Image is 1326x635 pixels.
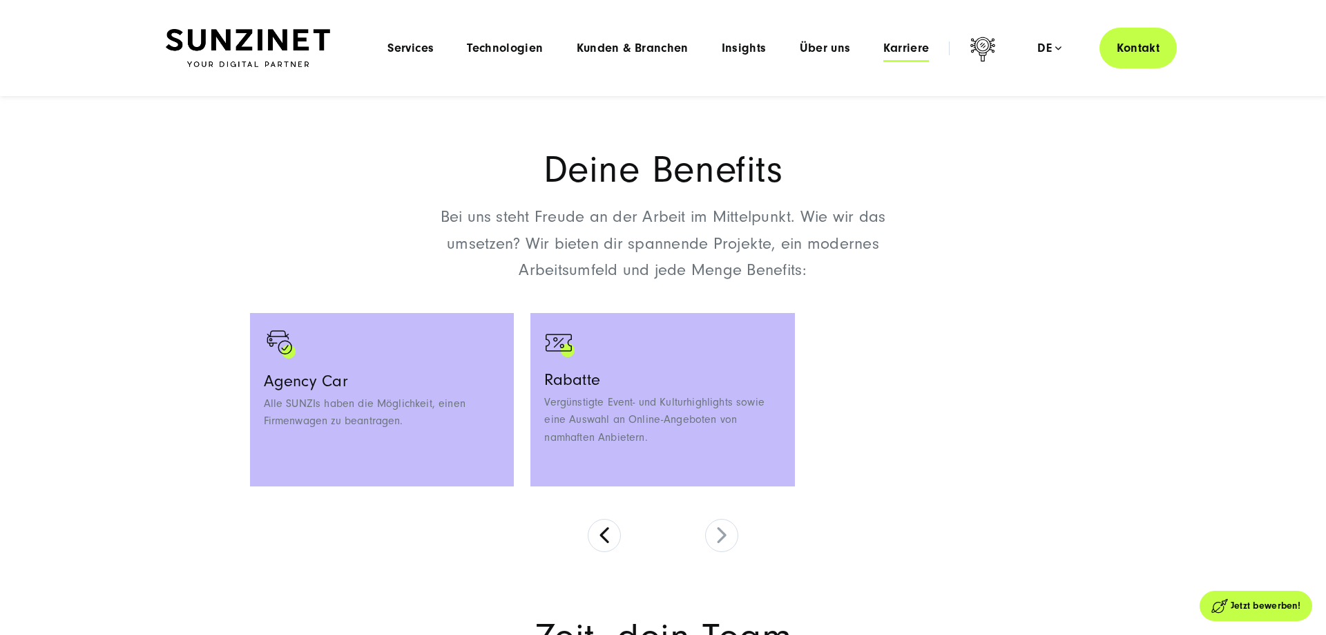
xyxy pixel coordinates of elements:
[883,41,929,55] a: Karriere
[722,41,767,55] a: Insights
[264,371,501,391] h3: Agency Car
[264,327,298,361] img: Ein Auto mit einem Haken in einem Kreis
[1099,28,1177,68] a: Kontakt
[1200,591,1312,621] a: Jetzt bewerben!
[1037,41,1061,55] div: de
[544,394,781,447] p: Vergünstigte Event- und Kulturhighlights sowie eine Auswahl an Online-Angeboten von namhaften Anb...
[544,370,781,390] h3: Rabatte
[418,204,908,283] p: Bei uns steht Freude an der Arbeit im Mittelpunkt. Wie wir das umsetzen? Wir bieten dir spannende...
[264,395,501,430] p: Alle SUNZIs haben die Möglichkeit, einen Firmenwagen zu beantragen.
[166,29,330,68] img: SUNZINET Full Service Digital Agentur
[544,327,577,360] img: discount
[418,146,908,193] h2: Deine Benefits
[577,41,689,55] a: Kunden & Branchen
[387,41,434,55] a: Services
[467,41,543,55] a: Technologien
[800,41,851,55] a: Über uns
